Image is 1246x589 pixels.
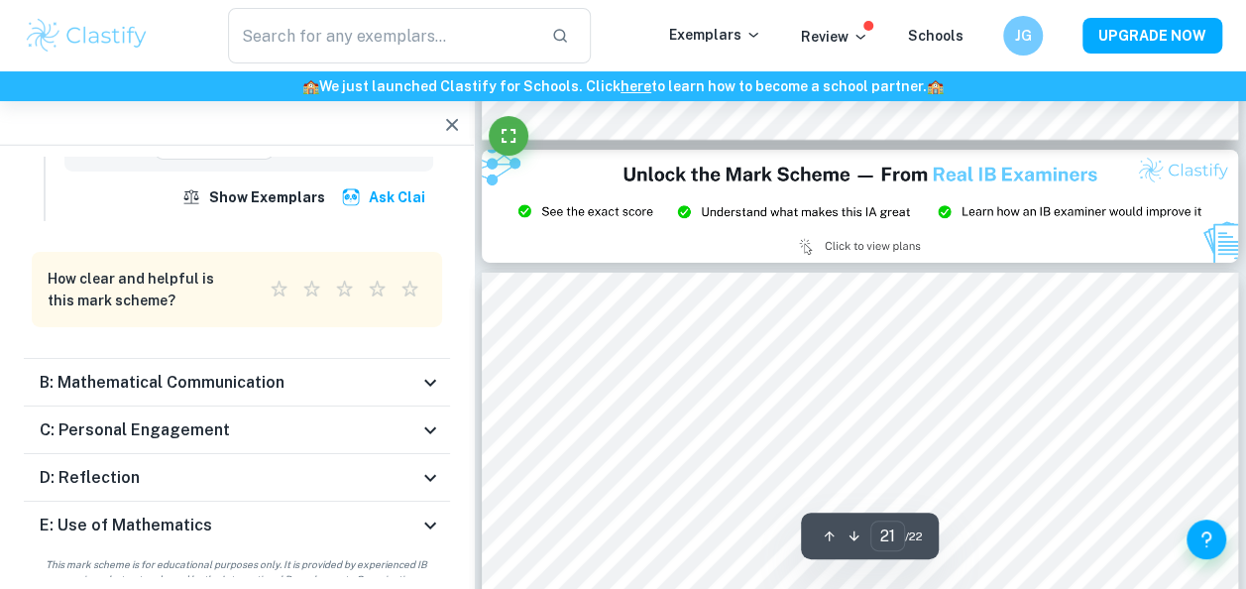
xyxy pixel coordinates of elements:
[1082,18,1222,54] button: UPGRADE NOW
[24,407,450,454] div: C: Personal Engagement
[24,359,450,407] div: B: Mathematical Communication
[621,78,651,94] a: here
[40,466,140,490] h6: D: Reflection
[669,24,761,46] p: Exemplars
[927,78,944,94] span: 🏫
[40,418,230,442] h6: C: Personal Engagement
[228,8,536,63] input: Search for any exemplars...
[4,75,1242,97] h6: We just launched Clastify for Schools. Click to learn how to become a school partner.
[1003,16,1043,56] button: JG
[40,514,212,537] h6: E: Use of Mathematics
[40,371,284,395] h6: B: Mathematical Communication
[24,502,450,549] div: E: Use of Mathematics
[302,78,319,94] span: 🏫
[1187,520,1226,559] button: Help and Feedback
[24,16,150,56] img: Clastify logo
[24,454,450,502] div: D: Reflection
[48,268,239,311] h6: How clear and helpful is this mark scheme?
[905,528,923,545] span: / 22
[1012,25,1035,47] h6: JG
[341,187,361,207] img: clai.svg
[177,179,333,215] button: Show exemplars
[482,150,1238,263] img: Ad
[908,28,963,44] a: Schools
[489,116,528,156] button: Fullscreen
[801,26,868,48] p: Review
[337,179,433,215] button: Ask Clai
[32,557,442,587] span: This mark scheme is for educational purposes only. It is provided by experienced IB examiners but...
